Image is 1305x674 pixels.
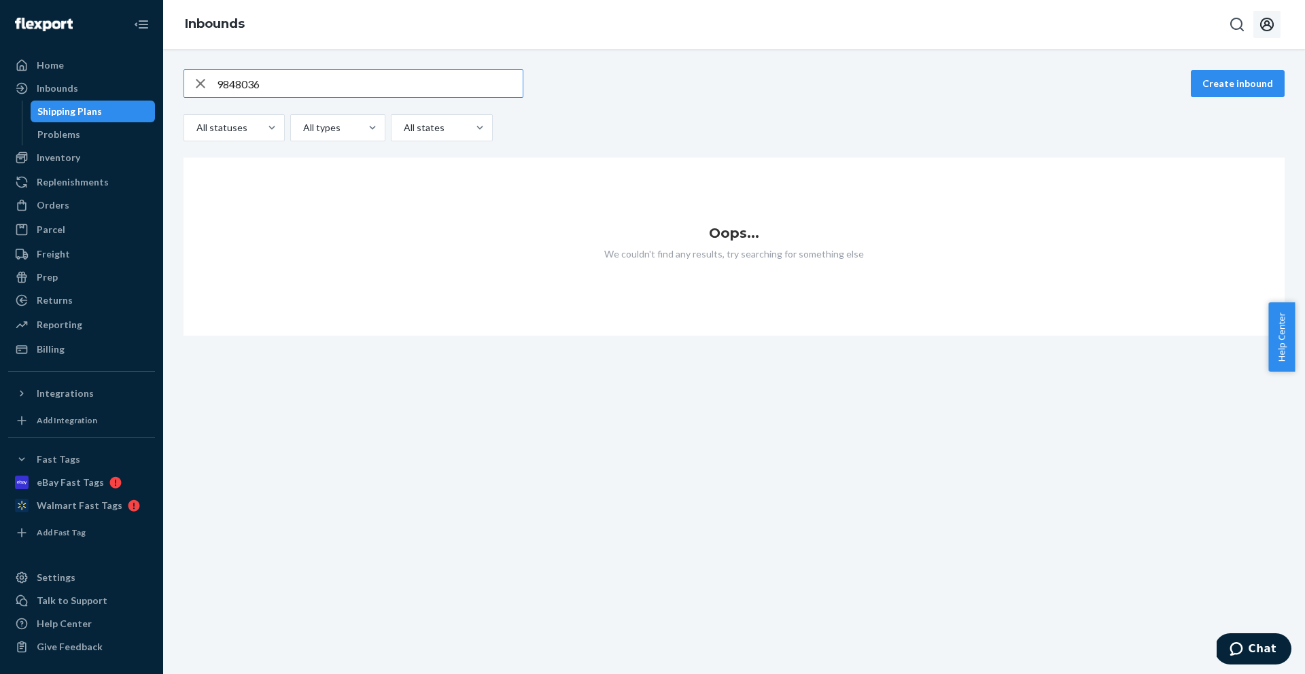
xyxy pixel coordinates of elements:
div: eBay Fast Tags [37,476,104,489]
div: Problems [37,128,80,141]
a: Settings [8,567,155,588]
a: Freight [8,243,155,265]
input: All types [302,121,303,135]
div: Give Feedback [37,640,103,654]
iframe: Opens a widget where you can chat to one of our agents [1217,633,1291,667]
p: We couldn't find any results, try searching for something else [184,247,1285,261]
button: Open account menu [1253,11,1281,38]
a: Add Fast Tag [8,522,155,544]
a: Prep [8,266,155,288]
a: Walmart Fast Tags [8,495,155,516]
div: Inbounds [37,82,78,95]
div: Billing [37,342,65,356]
div: Replenishments [37,175,109,189]
a: Reporting [8,314,155,336]
a: Problems [31,124,156,145]
div: Shipping Plans [37,105,102,118]
a: Help Center [8,613,155,635]
button: Fast Tags [8,448,155,470]
a: Add Integration [8,410,155,431]
a: Billing [8,338,155,360]
a: Shipping Plans [31,101,156,122]
a: Inventory [8,147,155,168]
a: Orders [8,194,155,216]
div: Inventory [37,151,80,164]
input: All states [402,121,404,135]
div: Walmart Fast Tags [37,499,122,512]
a: Inbounds [8,77,155,99]
div: Prep [37,270,58,284]
a: Inbounds [185,16,245,31]
h1: Oops... [184,226,1285,241]
div: Parcel [37,223,65,236]
img: Flexport logo [15,18,73,31]
div: Talk to Support [37,594,107,607]
input: Search inbounds by name, destination, msku... [217,70,523,97]
a: Parcel [8,219,155,241]
div: Fast Tags [37,453,80,466]
div: Freight [37,247,70,261]
ol: breadcrumbs [174,5,256,44]
div: Orders [37,198,69,212]
div: Home [37,58,64,72]
a: Replenishments [8,171,155,193]
a: Home [8,54,155,76]
div: Add Fast Tag [37,527,86,538]
div: Settings [37,571,75,584]
div: Integrations [37,387,94,400]
div: Returns [37,294,73,307]
button: Create inbound [1191,70,1285,97]
button: Open Search Box [1223,11,1251,38]
input: All statuses [195,121,196,135]
button: Help Center [1268,302,1295,372]
div: Add Integration [37,414,97,426]
button: Talk to Support [8,590,155,611]
button: Integrations [8,383,155,404]
div: Help Center [37,617,92,631]
button: Give Feedback [8,636,155,658]
div: Reporting [37,318,82,332]
a: Returns [8,289,155,311]
button: Close Navigation [128,11,155,38]
a: eBay Fast Tags [8,472,155,493]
